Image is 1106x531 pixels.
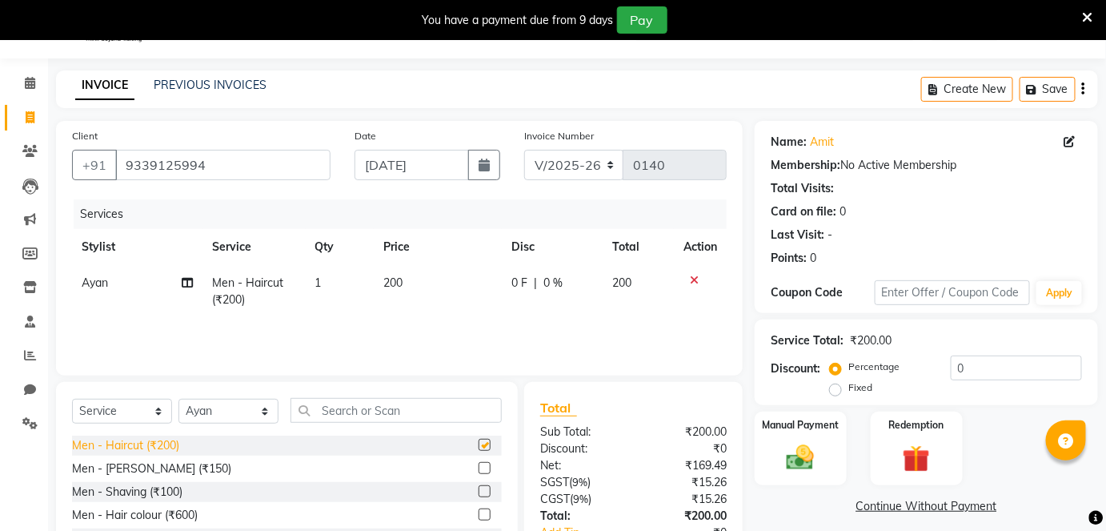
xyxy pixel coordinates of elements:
[1020,77,1076,102] button: Save
[72,461,231,477] div: Men - [PERSON_NAME] (₹150)
[771,332,844,349] div: Service Total:
[534,275,537,292] span: |
[850,332,892,349] div: ₹200.00
[633,474,739,491] div: ₹15.26
[771,134,807,151] div: Name:
[540,400,577,416] span: Total
[633,424,739,440] div: ₹200.00
[72,507,198,524] div: Men - Hair colour (₹600)
[603,229,674,265] th: Total
[921,77,1013,102] button: Create New
[848,360,900,374] label: Percentage
[72,437,179,454] div: Men - Haircut (₹200)
[315,276,322,290] span: 1
[875,280,1031,305] input: Enter Offer / Coupon Code
[543,275,563,292] span: 0 %
[633,440,739,457] div: ₹0
[72,129,98,143] label: Client
[771,250,807,267] div: Points:
[771,157,1082,174] div: No Active Membership
[383,276,403,290] span: 200
[771,180,834,197] div: Total Visits:
[212,276,283,307] span: Men - Haircut (₹200)
[889,418,944,432] label: Redemption
[528,491,634,508] div: ( )
[306,229,375,265] th: Qty
[771,157,840,174] div: Membership:
[572,476,587,489] span: 9%
[540,475,569,489] span: SGST
[528,508,634,525] div: Total:
[848,380,872,395] label: Fixed
[540,492,570,506] span: CGST
[72,150,117,180] button: +91
[72,484,182,501] div: Men - Shaving (₹100)
[633,508,739,525] div: ₹200.00
[74,199,739,229] div: Services
[1036,281,1082,305] button: Apply
[633,491,739,508] div: ₹15.26
[674,229,727,265] th: Action
[355,129,376,143] label: Date
[528,440,634,457] div: Discount:
[771,284,875,301] div: Coupon Code
[528,424,634,440] div: Sub Total:
[778,442,823,474] img: _cash.svg
[502,229,603,265] th: Disc
[524,129,594,143] label: Invoice Number
[762,418,839,432] label: Manual Payment
[758,498,1095,515] a: Continue Without Payment
[617,6,667,34] button: Pay
[154,78,266,92] a: PREVIOUS INVOICES
[528,457,634,474] div: Net:
[894,442,939,477] img: _gift.svg
[771,360,820,377] div: Discount:
[810,134,834,151] a: Amit
[771,227,824,243] div: Last Visit:
[528,474,634,491] div: ( )
[827,227,832,243] div: -
[771,203,836,220] div: Card on file:
[613,276,632,290] span: 200
[511,275,527,292] span: 0 F
[82,276,108,290] span: Ayan
[423,12,614,29] div: You have a payment due from 9 days
[374,229,502,265] th: Price
[840,203,846,220] div: 0
[573,493,588,505] span: 9%
[75,71,134,100] a: INVOICE
[202,229,306,265] th: Service
[72,229,202,265] th: Stylist
[633,457,739,474] div: ₹169.49
[810,250,816,267] div: 0
[291,398,502,423] input: Search or Scan
[115,150,331,180] input: Search by Name/Mobile/Email/Code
